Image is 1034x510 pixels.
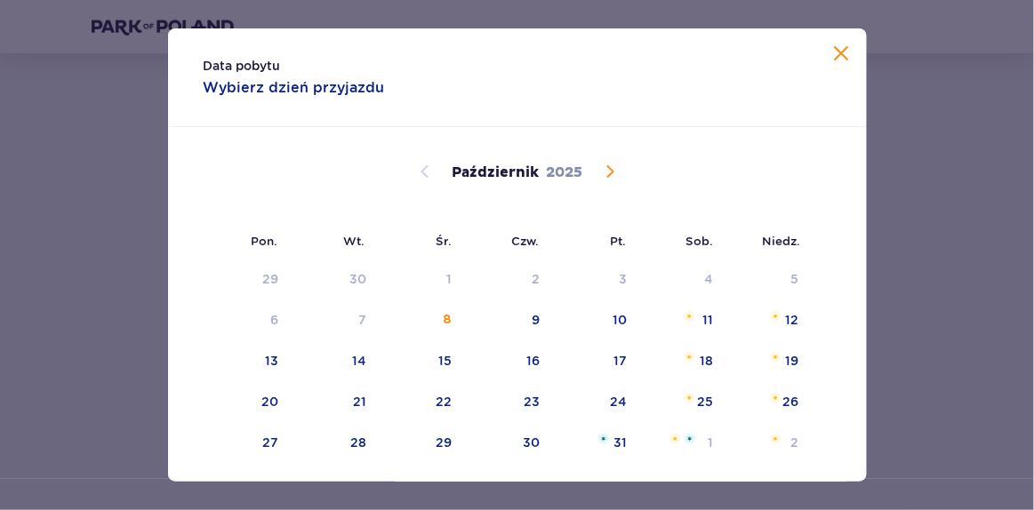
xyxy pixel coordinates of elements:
td: Data niedostępna. czwartek, 2 października 2025 [464,260,552,299]
img: Pomarańczowa gwiazdka [770,434,782,444]
div: 24 [610,393,627,410]
img: Pomarańczowa gwiazdka [770,311,782,322]
div: 6 [270,311,278,329]
p: Październik [452,163,539,182]
img: Niebieska gwiazdka [685,434,695,444]
div: 9 [532,311,540,329]
div: 2 [532,270,540,288]
td: poniedziałek, 27 października 2025 [204,424,292,463]
small: Pt. [611,234,627,248]
td: wtorek, 21 października 2025 [291,383,379,422]
small: Sob. [686,234,714,248]
div: 10 [613,311,627,329]
td: niedziela, 26 października 2025 [725,383,812,422]
div: 17 [613,352,627,370]
div: 8 [443,311,452,329]
button: Zamknij [831,43,853,65]
div: 23 [524,393,540,410]
img: Niebieska gwiazdka [598,434,609,444]
div: 7 [358,311,366,329]
td: Data niedostępna. środa, 1 października 2025 [379,260,465,299]
p: Data pobytu [204,57,281,75]
div: 20 [261,393,278,410]
td: sobota, 1 listopada 2025 [639,424,725,463]
td: piątek, 31 października 2025 [552,424,640,463]
td: Data niedostępna. sobota, 4 października 2025 [639,260,725,299]
td: piątek, 10 października 2025 [552,301,640,340]
div: 30 [523,434,540,451]
td: wtorek, 28 października 2025 [291,424,379,463]
p: 2025 [546,163,582,182]
td: Data niedostępna. wtorek, 7 października 2025 [291,301,379,340]
img: Pomarańczowa gwiazdka [684,352,695,363]
img: Pomarańczowa gwiazdka [669,434,681,444]
small: Wt. [344,234,365,248]
div: 4 [704,270,713,288]
td: środa, 29 października 2025 [379,424,465,463]
td: Data niedostępna. poniedziałek, 6 października 2025 [204,301,292,340]
td: środa, 8 października 2025 [379,301,465,340]
td: czwartek, 23 października 2025 [464,383,552,422]
button: Poprzedni miesiąc [414,161,436,182]
div: 19 [786,352,799,370]
div: 13 [265,352,278,370]
div: 22 [436,393,452,410]
td: Data niedostępna. poniedziałek, 29 września 2025 [204,260,292,299]
div: 5 [791,270,799,288]
button: Następny miesiąc [599,161,621,182]
td: niedziela, 2 listopada 2025 [725,424,812,463]
small: Pon. [252,234,278,248]
div: 14 [352,352,366,370]
div: 27 [262,434,278,451]
td: piątek, 17 października 2025 [552,342,640,381]
td: poniedziałek, 20 października 2025 [204,383,292,422]
small: Czw. [512,234,540,248]
div: 26 [783,393,799,410]
div: 30 [349,270,366,288]
td: niedziela, 19 października 2025 [725,342,812,381]
img: Pomarańczowa gwiazdka [684,393,695,403]
td: wtorek, 14 października 2025 [291,342,379,381]
td: sobota, 25 października 2025 [639,383,725,422]
div: 28 [350,434,366,451]
div: 1 [446,270,452,288]
td: sobota, 11 października 2025 [639,301,725,340]
div: 31 [613,434,627,451]
div: 3 [619,270,627,288]
td: sobota, 18 października 2025 [639,342,725,381]
div: 2 [791,434,799,451]
div: 29 [436,434,452,451]
div: 16 [526,352,540,370]
td: środa, 22 października 2025 [379,383,465,422]
td: środa, 15 października 2025 [379,342,465,381]
div: 1 [708,434,713,451]
td: czwartek, 30 października 2025 [464,424,552,463]
img: Pomarańczowa gwiazdka [684,311,695,322]
td: piątek, 24 października 2025 [552,383,640,422]
td: poniedziałek, 13 października 2025 [204,342,292,381]
div: 29 [262,270,278,288]
small: Niedz. [763,234,801,248]
img: Pomarańczowa gwiazdka [770,393,782,403]
td: Data niedostępna. wtorek, 30 września 2025 [291,260,379,299]
div: 11 [702,311,713,329]
p: Wybierz dzień przyjazdu [204,78,385,98]
div: 12 [786,311,799,329]
div: 25 [697,393,713,410]
td: niedziela, 12 października 2025 [725,301,812,340]
td: czwartek, 16 października 2025 [464,342,552,381]
td: czwartek, 9 października 2025 [464,301,552,340]
td: Data niedostępna. niedziela, 5 października 2025 [725,260,812,299]
div: 15 [438,352,452,370]
img: Pomarańczowa gwiazdka [770,352,782,363]
div: 21 [353,393,366,410]
small: Śr. [437,234,453,248]
td: Data niedostępna. piątek, 3 października 2025 [552,260,640,299]
div: 18 [700,352,713,370]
